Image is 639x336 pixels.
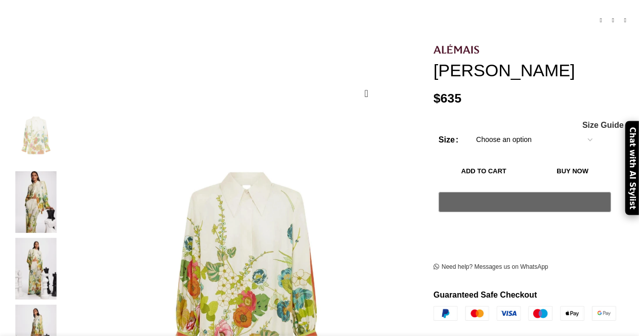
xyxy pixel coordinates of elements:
img: guaranteed-safe-checkout-bordered.j [434,306,616,321]
strong: Guaranteed Safe Checkout [434,290,537,299]
img: Alemais [434,44,479,53]
label: Size [439,133,458,147]
img: Alemais [5,105,67,166]
button: Buy now [534,161,611,182]
iframe: Secure express checkout frame [437,218,613,242]
button: Pay with GPay [439,192,611,212]
h1: [PERSON_NAME] [434,60,631,80]
a: Size Guide [582,121,624,129]
a: Next product [619,14,631,26]
bdi: 635 [434,91,461,105]
button: Add to cart [439,161,529,182]
a: Previous product [595,14,607,26]
img: Alemais dresses [5,238,67,300]
a: Need help? Messages us on WhatsApp [434,263,548,271]
img: Alemais dress [5,171,67,233]
span: $ [434,91,441,105]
